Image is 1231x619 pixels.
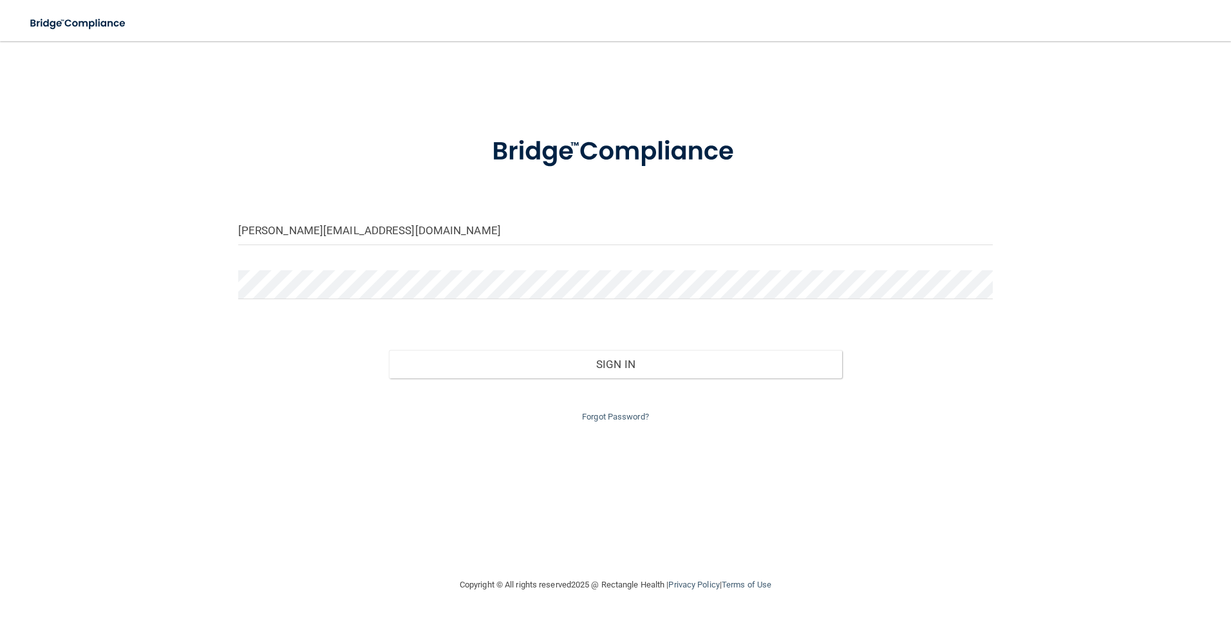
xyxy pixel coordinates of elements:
[465,118,766,185] img: bridge_compliance_login_screen.278c3ca4.svg
[722,580,771,589] a: Terms of Use
[1008,528,1216,579] iframe: Drift Widget Chat Controller
[668,580,719,589] a: Privacy Policy
[582,412,649,421] a: Forgot Password?
[238,216,993,245] input: Email
[381,564,850,605] div: Copyright © All rights reserved 2025 @ Rectangle Health | |
[389,350,842,378] button: Sign In
[19,10,138,37] img: bridge_compliance_login_screen.278c3ca4.svg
